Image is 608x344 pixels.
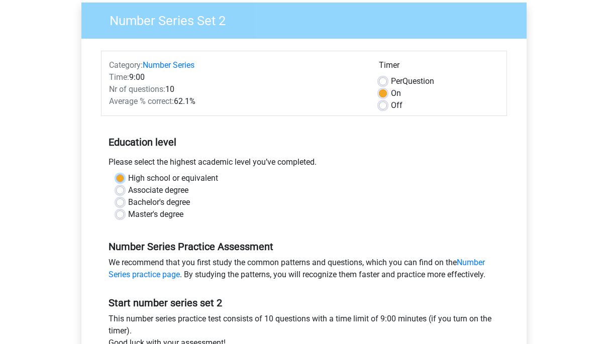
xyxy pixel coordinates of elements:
label: Bachelor's degree [128,196,190,208]
label: Associate degree [128,184,188,196]
h3: Number Series Set 2 [97,9,519,29]
span: Per [391,76,402,86]
label: On [391,87,401,99]
span: Time: [109,72,129,82]
h5: Education level [109,132,499,152]
label: Off [391,99,402,111]
div: Timer [379,59,499,75]
div: We recommend that you first study the common patterns and questions, which you can find on the . ... [101,257,507,285]
span: Category: [109,60,143,70]
div: 10 [102,83,371,95]
label: High school or equivalent [128,172,218,184]
h5: Start number series set 2 [109,297,499,309]
span: Average % correct: [109,96,174,106]
h5: Number Series Practice Assessment [109,241,499,253]
span: Nr of questions: [109,84,165,94]
div: Please select the highest academic level you’ve completed. [101,156,507,172]
a: Number Series [143,60,194,70]
div: 9:00 [102,71,371,83]
label: Question [391,75,434,87]
div: 62.1% [102,95,371,107]
label: Master's degree [128,208,183,220]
